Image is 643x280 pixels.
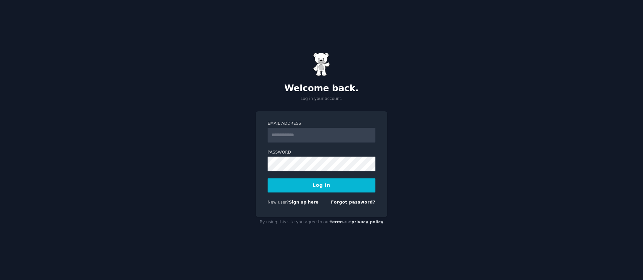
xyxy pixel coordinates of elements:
label: Password [268,150,375,156]
a: terms [330,220,344,224]
a: Forgot password? [331,200,375,205]
p: Log in your account. [256,96,387,102]
label: Email Address [268,121,375,127]
h2: Welcome back. [256,83,387,94]
a: privacy policy [351,220,383,224]
button: Log In [268,178,375,192]
div: By using this site you agree to our and [256,217,387,228]
img: Gummy Bear [313,53,330,76]
span: New user? [268,200,289,205]
a: Sign up here [289,200,318,205]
